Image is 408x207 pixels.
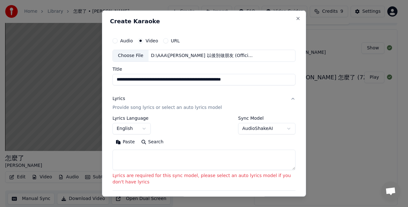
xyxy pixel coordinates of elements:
[110,18,298,24] h2: Create Karaoke
[113,90,295,116] button: LyricsProvide song lyrics or select an auto lyrics model
[113,116,151,120] label: Lyrics Language
[238,116,295,120] label: Sync Model
[149,53,257,59] div: D:\AAA\[PERSON_NAME] 以後別做朋友 (Official Video Karaoke) - 金曲年代GOLDEN ERA (480p, h264).mp4
[138,137,167,147] button: Search
[113,116,295,190] div: LyricsProvide song lyrics or select an auto lyrics model
[171,39,180,43] label: URL
[113,104,222,111] p: Provide song lyrics or select an auto lyrics model
[113,137,138,147] button: Paste
[113,95,125,102] div: Lyrics
[113,172,295,185] p: Lyrics are required for this sync model, please select an auto lyrics model if you don't have lyrics
[113,67,295,71] label: Title
[120,39,133,43] label: Audio
[113,50,149,61] div: Choose File
[146,39,158,43] label: Video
